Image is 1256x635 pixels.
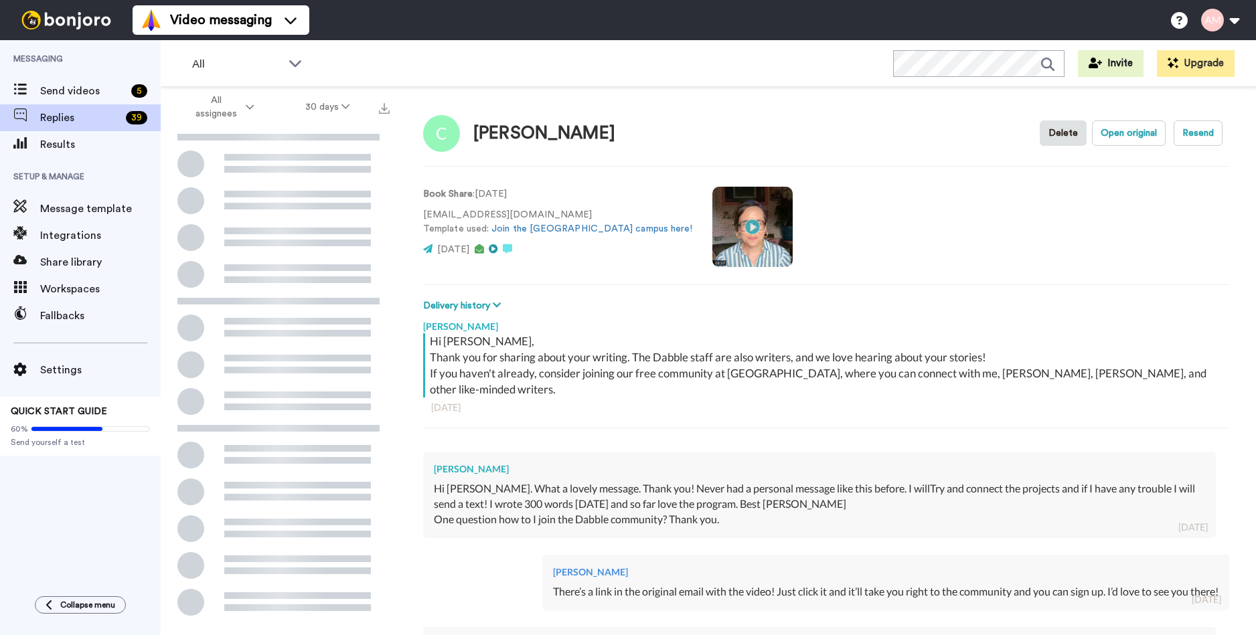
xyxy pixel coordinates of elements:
span: All [192,56,282,72]
div: [PERSON_NAME] [423,313,1229,333]
div: Hi [PERSON_NAME], Thank you for sharing about your writing. The Dabble staff are also writers, an... [430,333,1226,397]
div: [PERSON_NAME] [473,124,615,143]
span: Share library [40,254,161,270]
strong: Book Share [423,189,473,199]
img: Image of Caroline Amberger [423,115,460,152]
span: 60% [11,424,28,434]
span: Video messaging [170,11,272,29]
div: [DATE] [431,401,1221,414]
div: There’s a link in the original email with the video! Just click it and it’ll take you right to th... [553,584,1219,600]
span: Workspaces [40,281,161,297]
button: Invite [1078,50,1144,77]
button: Delete [1040,120,1087,146]
button: Delivery history [423,298,505,313]
div: 5 [131,84,147,98]
span: Collapse menu [60,600,115,610]
img: bj-logo-header-white.svg [16,11,116,29]
button: Collapse menu [35,596,126,614]
span: Replies [40,110,121,126]
div: [PERSON_NAME] [434,462,1205,476]
span: Send videos [40,83,126,99]
p: [EMAIL_ADDRESS][DOMAIN_NAME] Template used: [423,208,692,236]
div: One question how to I join the Dabble community? Thank you. [434,512,1205,527]
span: Integrations [40,228,161,244]
span: Message template [40,201,161,217]
span: QUICK START GUIDE [11,407,107,416]
button: Upgrade [1157,50,1235,77]
button: All assignees [163,88,280,126]
div: [DATE] [1178,521,1208,534]
span: [DATE] [437,245,469,254]
span: Settings [40,362,161,378]
button: Open original [1092,120,1166,146]
a: Join the [GEOGRAPHIC_DATA] campus here! [491,224,692,234]
div: [PERSON_NAME] [553,565,1219,579]
p: : [DATE] [423,187,692,201]
button: Resend [1174,120,1223,146]
button: Export all results that match these filters now. [375,97,394,117]
span: Fallbacks [40,308,161,324]
div: [DATE] [1192,593,1221,606]
span: Send yourself a test [11,437,150,448]
img: export.svg [379,103,390,114]
div: 39 [126,111,147,124]
img: vm-color.svg [141,9,162,31]
button: 30 days [280,95,376,119]
span: Results [40,137,161,153]
span: All assignees [189,94,243,120]
div: Hi [PERSON_NAME]. What a lovely message. Thank you! Never had a personal message like this before... [434,481,1205,512]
